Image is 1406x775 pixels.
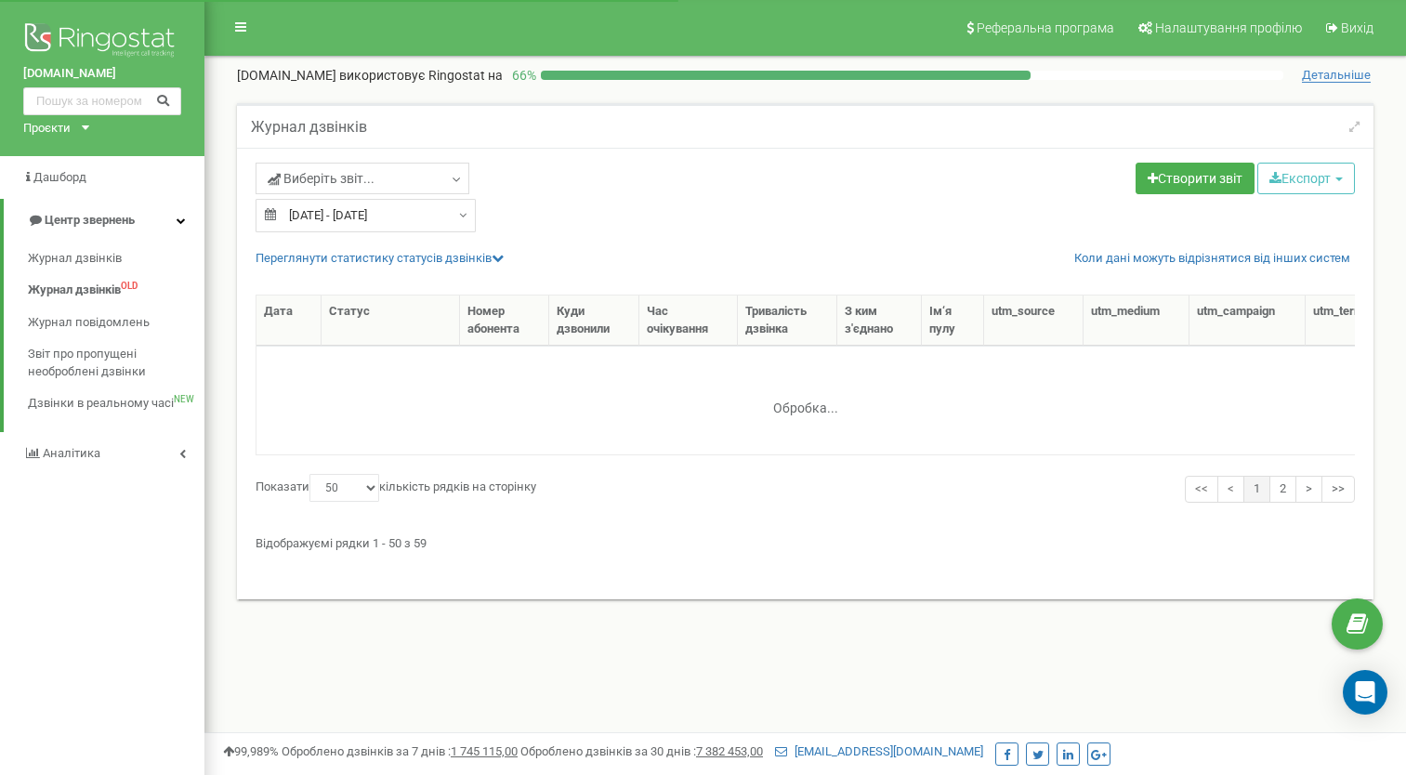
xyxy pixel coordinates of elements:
[1341,20,1373,35] span: Вихід
[1074,250,1350,268] a: Коли дані можуть відрізнятися вiд інших систем
[23,87,181,115] input: Пошук за номером
[520,744,763,758] span: Оброблено дзвінків за 30 днів :
[223,744,279,758] span: 99,989%
[1321,476,1355,503] a: >>
[1136,163,1255,194] a: Створити звіт
[28,250,122,268] span: Журнал дзвінків
[984,296,1084,346] th: utm_sourcе
[977,20,1114,35] span: Реферальна програма
[775,744,983,758] a: [EMAIL_ADDRESS][DOMAIN_NAME]
[256,251,504,265] a: Переглянути статистику статусів дзвінків
[256,528,1355,553] div: Відображуємі рядки 1 - 50 з 59
[28,243,204,275] a: Журнал дзвінків
[696,744,763,758] u: 7 382 453,00
[339,68,503,83] span: використовує Ringostat на
[309,474,379,502] select: Показатикількість рядків на сторінку
[23,120,71,138] div: Проєкти
[1185,476,1218,503] a: <<
[1302,68,1371,83] span: Детальніше
[282,744,518,758] span: Оброблено дзвінків за 7 днів :
[503,66,541,85] p: 66 %
[4,199,204,243] a: Центр звернень
[1269,476,1296,503] a: 2
[639,296,738,346] th: Час очікування
[268,169,374,188] span: Виберіть звіт...
[1257,163,1355,194] button: Експорт
[460,296,549,346] th: Номер абонента
[690,386,922,414] div: Обробка...
[1243,476,1270,503] a: 1
[237,66,503,85] p: [DOMAIN_NAME]
[28,387,204,420] a: Дзвінки в реальному часіNEW
[322,296,460,346] th: Статус
[1084,296,1189,346] th: utm_mеdium
[1295,476,1322,503] a: >
[256,163,469,194] a: Виберіть звіт...
[1306,296,1394,346] th: utm_tеrm
[28,307,204,339] a: Журнал повідомлень
[256,474,536,502] label: Показати кількість рядків на сторінку
[451,744,518,758] u: 1 745 115,00
[28,274,204,307] a: Журнал дзвінківOLD
[1343,670,1387,715] div: Open Intercom Messenger
[1155,20,1302,35] span: Налаштування профілю
[922,296,984,346] th: Ім‘я пулу
[23,19,181,65] img: Ringostat logo
[28,282,121,299] span: Журнал дзвінків
[1217,476,1244,503] a: <
[28,338,204,387] a: Звіт про пропущені необроблені дзвінки
[45,213,135,227] span: Центр звернень
[28,346,195,380] span: Звіт про пропущені необроблені дзвінки
[256,296,322,346] th: Дата
[28,314,150,332] span: Журнал повідомлень
[549,296,639,346] th: Куди дзвонили
[28,395,174,413] span: Дзвінки в реальному часі
[837,296,922,346] th: З ким з'єднано
[43,446,100,460] span: Аналiтика
[738,296,836,346] th: Тривалість дзвінка
[23,65,181,83] a: [DOMAIN_NAME]
[1189,296,1305,346] th: utm_cаmpaign
[251,119,367,136] h5: Журнал дзвінків
[33,170,86,184] span: Дашборд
